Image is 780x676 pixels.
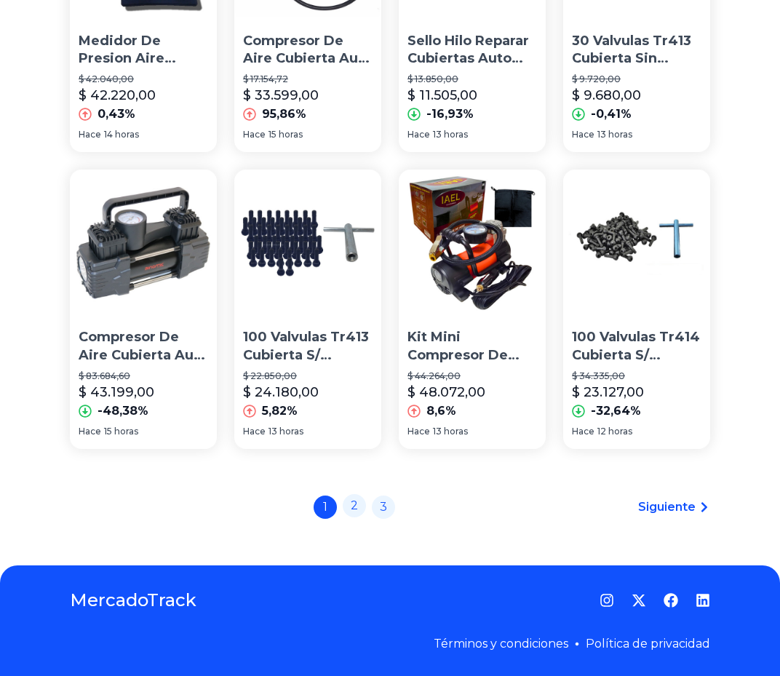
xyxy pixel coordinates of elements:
[407,32,537,68] p: Sello Hilo Reparar Cubiertas Auto Moto Cuatri Tarugo X 60uni
[104,426,138,437] span: 15 horas
[696,593,710,608] a: LinkedIn
[243,129,266,140] span: Hace
[79,32,208,68] p: Medidor De Presion Aire Cubiertas Camaras Auto Moto Camion
[407,328,537,365] p: Kit Mini Compresor De Aire Inflador Auto 4x4 Cubiertas
[343,494,366,517] a: 2
[243,73,373,85] p: $ 17.154,72
[268,426,303,437] span: 13 horas
[399,170,546,317] img: Kit Mini Compresor De Aire Inflador Auto 4x4 Cubiertas
[97,106,135,123] p: 0,43%
[79,426,101,437] span: Hace
[433,129,468,140] span: 13 horas
[426,106,474,123] p: -16,93%
[79,85,156,106] p: $ 42.220,00
[79,129,101,140] span: Hace
[243,32,373,68] p: Compresor De Aire Cubierta Auto Camioneta 12v Metal Va037
[572,73,701,85] p: $ 9.720,00
[243,85,319,106] p: $ 33.599,00
[572,328,701,365] p: 100 Valvulas Tr414 Cubierta S/ Camara Auto Moto+ Colocadora
[407,129,430,140] span: Hace
[586,637,710,651] a: Política de privacidad
[407,73,537,85] p: $ 13.850,00
[79,73,208,85] p: $ 42.040,00
[268,129,303,140] span: 15 horas
[262,402,298,420] p: 5,82%
[591,402,641,420] p: -32,64%
[572,426,594,437] span: Hace
[70,170,217,317] img: Compresor De Aire Cubierta Auto Camioneta Doble Piston Metal
[79,370,208,382] p: $ 83.684,60
[638,498,696,516] span: Siguiente
[597,426,632,437] span: 12 horas
[632,593,646,608] a: Twitter
[243,370,373,382] p: $ 22.850,00
[399,170,546,449] a: Kit Mini Compresor De Aire Inflador Auto 4x4 CubiertasKit Mini Compresor De Aire Inflador Auto 4x...
[572,85,641,106] p: $ 9.680,00
[79,382,154,402] p: $ 43.199,00
[407,382,485,402] p: $ 48.072,00
[638,498,710,516] a: Siguiente
[243,328,373,365] p: 100 Valvulas Tr413 Cubierta S/ Camara Auto Moto+ Colocadora
[572,129,594,140] span: Hace
[79,328,208,365] p: Compresor De Aire Cubierta Auto Camioneta Doble Piston Metal
[591,106,632,123] p: -0,41%
[407,426,430,437] span: Hace
[243,426,266,437] span: Hace
[434,637,568,651] a: Términos y condiciones
[563,170,710,317] img: 100 Valvulas Tr414 Cubierta S/ Camara Auto Moto+ Colocadora
[433,426,468,437] span: 13 horas
[262,106,306,123] p: 95,86%
[407,370,537,382] p: $ 44.264,00
[572,382,644,402] p: $ 23.127,00
[372,496,395,519] a: 3
[664,593,678,608] a: Facebook
[426,402,456,420] p: 8,6%
[572,370,701,382] p: $ 34.335,00
[243,382,319,402] p: $ 24.180,00
[563,170,710,449] a: 100 Valvulas Tr414 Cubierta S/ Camara Auto Moto+ Colocadora100 Valvulas Tr414 Cubierta S/ Camara ...
[104,129,139,140] span: 14 horas
[572,32,701,68] p: 30 Valvulas Tr413 Cubierta Sin Camara Auto Moto+ Colocadora
[70,589,196,612] a: MercadoTrack
[600,593,614,608] a: Instagram
[407,85,477,106] p: $ 11.505,00
[97,402,148,420] p: -48,38%
[597,129,632,140] span: 13 horas
[70,170,217,449] a: Compresor De Aire Cubierta Auto Camioneta Doble Piston MetalCompresor De Aire Cubierta Auto Camio...
[234,170,381,317] img: 100 Valvulas Tr413 Cubierta S/ Camara Auto Moto+ Colocadora
[234,170,381,449] a: 100 Valvulas Tr413 Cubierta S/ Camara Auto Moto+ Colocadora 100 Valvulas Tr413 Cubierta S/ Camara...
